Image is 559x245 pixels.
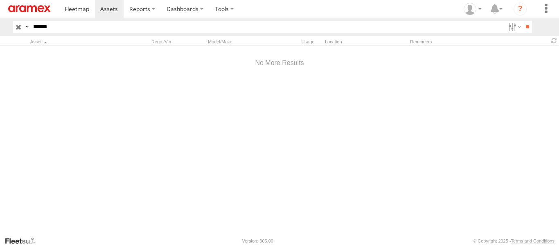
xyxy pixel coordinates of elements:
span: Refresh [549,37,559,45]
img: aramex-logo.svg [8,5,51,12]
label: Search Filter Options [505,21,523,33]
div: Rego./Vin [151,39,205,45]
i: ? [514,2,527,16]
a: Terms and Conditions [511,238,554,243]
a: Visit our Website [5,237,42,245]
div: Mazen Siblini [461,3,485,15]
label: Search Query [24,21,30,33]
div: Reminders [410,39,483,45]
div: Click to Sort [30,39,112,45]
div: Model/Make [208,39,269,45]
div: Usage [273,39,322,45]
div: Location [325,39,407,45]
div: Version: 306.00 [242,238,273,243]
div: © Copyright 2025 - [473,238,554,243]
